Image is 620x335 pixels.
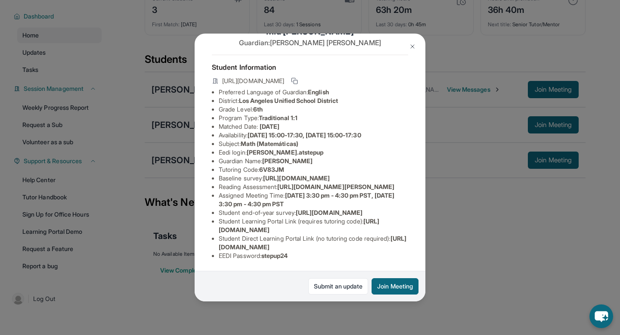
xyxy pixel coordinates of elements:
[372,278,418,295] button: Join Meeting
[219,191,408,208] li: Assigned Meeting Time :
[263,174,330,182] span: [URL][DOMAIN_NAME]
[409,43,416,50] img: Close Icon
[239,97,338,104] span: Los Angeles Unified School District
[253,105,263,113] span: 6th
[247,149,324,156] span: [PERSON_NAME].atstepup
[289,76,300,86] button: Copy link
[219,114,408,122] li: Program Type:
[219,140,408,148] li: Subject :
[277,183,394,190] span: [URL][DOMAIN_NAME][PERSON_NAME]
[219,148,408,157] li: Eedi login :
[219,157,408,165] li: Guardian Name :
[219,165,408,174] li: Tutoring Code :
[219,122,408,131] li: Matched Date:
[248,131,361,139] span: [DATE] 15:00-17:30, [DATE] 15:00-17:30
[212,62,408,72] h4: Student Information
[259,114,298,121] span: Traditional 1:1
[262,157,313,164] span: [PERSON_NAME]
[589,304,613,328] button: chat-button
[219,251,408,260] li: EEDI Password :
[259,166,284,173] span: 6V83JM
[308,88,329,96] span: English
[260,123,279,130] span: [DATE]
[241,140,298,147] span: Math (Matemáticas)
[219,131,408,140] li: Availability:
[219,174,408,183] li: Baseline survey :
[219,234,408,251] li: Student Direct Learning Portal Link (no tutoring code required) :
[219,208,408,217] li: Student end-of-year survey :
[296,209,363,216] span: [URL][DOMAIN_NAME]
[219,217,408,234] li: Student Learning Portal Link (requires tutoring code) :
[222,77,284,85] span: [URL][DOMAIN_NAME]
[219,88,408,96] li: Preferred Language of Guardian:
[308,278,368,295] a: Submit an update
[219,96,408,105] li: District:
[212,37,408,48] p: Guardian: [PERSON_NAME] [PERSON_NAME]
[219,192,394,208] span: [DATE] 3:30 pm - 4:30 pm PST, [DATE] 3:30 pm - 4:30 pm PST
[219,183,408,191] li: Reading Assessment :
[219,105,408,114] li: Grade Level:
[261,252,288,259] span: stepup24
